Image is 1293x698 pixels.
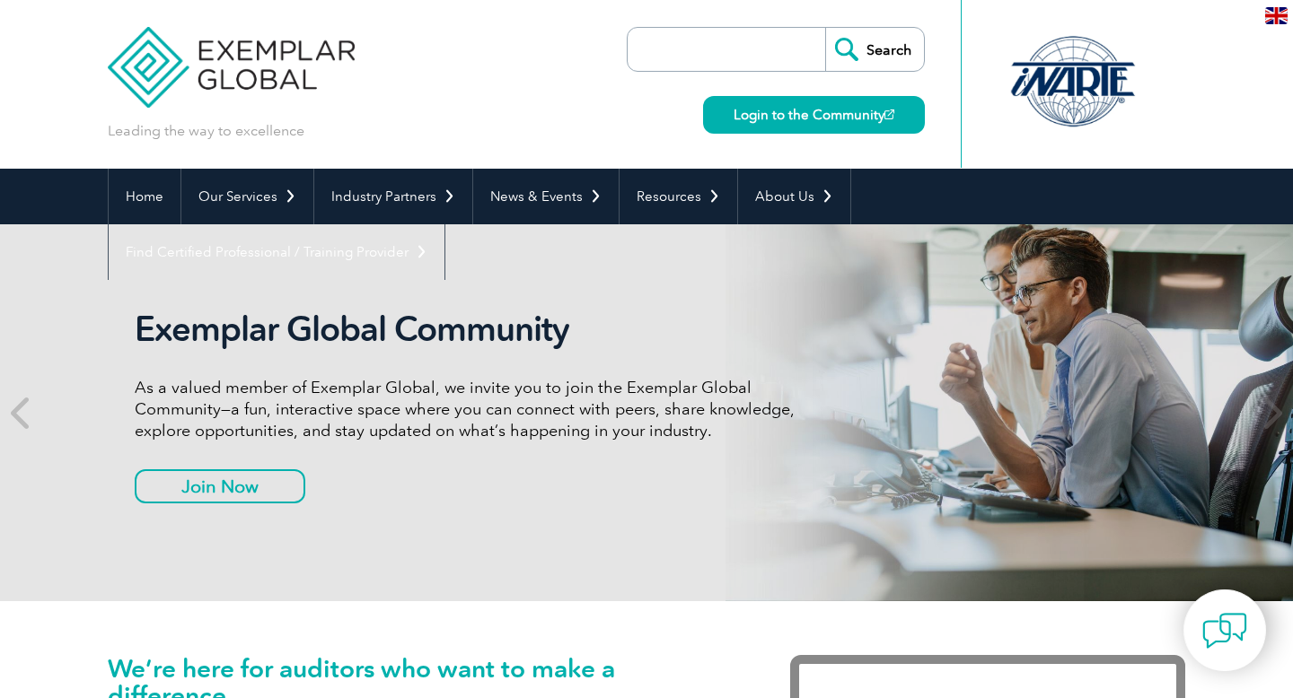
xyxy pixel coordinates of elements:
a: Home [109,169,180,224]
p: As a valued member of Exemplar Global, we invite you to join the Exemplar Global Community—a fun,... [135,377,808,441]
p: Leading the way to excellence [108,121,304,141]
a: Resources [620,169,737,224]
img: contact-chat.png [1202,608,1247,653]
a: About Us [738,169,850,224]
a: Join Now [135,469,305,503]
img: en [1265,7,1288,24]
a: Find Certified Professional / Training Provider [109,224,444,280]
a: Login to the Community [703,96,925,134]
a: Our Services [181,169,313,224]
input: Search [825,28,924,71]
a: Industry Partners [314,169,472,224]
a: News & Events [473,169,619,224]
h2: Exemplar Global Community [135,309,808,350]
img: open_square.png [884,109,894,119]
